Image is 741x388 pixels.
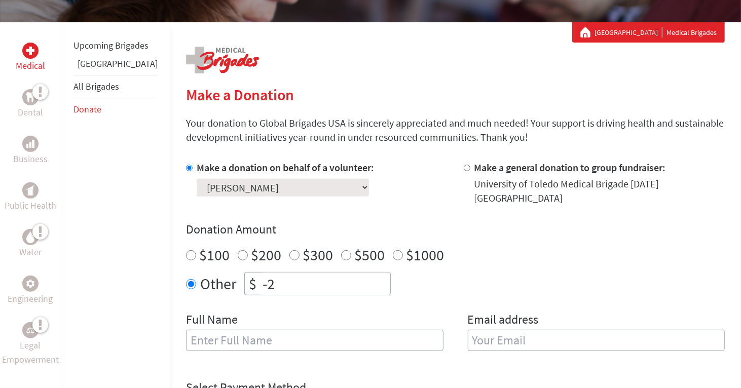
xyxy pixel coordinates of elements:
div: $ [245,273,261,295]
a: DentalDental [18,89,43,120]
input: Your Email [468,330,725,351]
div: Medical Brigades [580,27,717,37]
p: Legal Empowerment [2,338,59,367]
p: Business [13,152,48,166]
label: $200 [251,245,281,264]
div: Legal Empowerment [22,322,39,338]
label: Make a general donation to group fundraiser: [474,161,666,174]
div: Water [22,229,39,245]
a: All Brigades [73,81,119,92]
label: Email address [468,312,539,330]
li: All Brigades [73,75,158,98]
a: [GEOGRAPHIC_DATA] [595,27,662,37]
li: Guatemala [73,57,158,75]
a: EngineeringEngineering [8,276,53,306]
label: $100 [199,245,230,264]
img: Medical [26,47,34,55]
p: Dental [18,105,43,120]
input: Enter Full Name [186,330,443,351]
label: $300 [303,245,333,264]
a: Public HealthPublic Health [5,182,56,213]
label: $500 [354,245,385,264]
div: University of Toledo Medical Brigade [DATE] [GEOGRAPHIC_DATA] [474,177,725,205]
a: MedicalMedical [16,43,45,73]
img: Public Health [26,185,34,196]
label: Other [200,272,236,295]
img: logo-medical.png [186,47,259,73]
li: Upcoming Brigades [73,34,158,57]
img: Dental [26,92,34,102]
p: Medical [16,59,45,73]
img: Water [26,231,34,243]
a: Donate [73,103,101,115]
a: WaterWater [19,229,42,259]
h4: Donation Amount [186,221,725,238]
p: Your donation to Global Brigades USA is sincerely appreciated and much needed! Your support is dr... [186,116,725,144]
a: Legal EmpowermentLegal Empowerment [2,322,59,367]
label: $1000 [406,245,444,264]
div: Engineering [22,276,39,292]
img: Business [26,140,34,148]
div: Public Health [22,182,39,199]
h2: Make a Donation [186,86,725,104]
div: Business [22,136,39,152]
p: Water [19,245,42,259]
p: Engineering [8,292,53,306]
a: BusinessBusiness [13,136,48,166]
p: Public Health [5,199,56,213]
a: [GEOGRAPHIC_DATA] [78,58,158,69]
li: Donate [73,98,158,121]
div: Medical [22,43,39,59]
img: Legal Empowerment [26,327,34,333]
label: Full Name [186,312,238,330]
div: Dental [22,89,39,105]
a: Upcoming Brigades [73,40,149,51]
input: Enter Amount [261,273,390,295]
label: Make a donation on behalf of a volunteer: [197,161,374,174]
img: Engineering [26,280,34,288]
